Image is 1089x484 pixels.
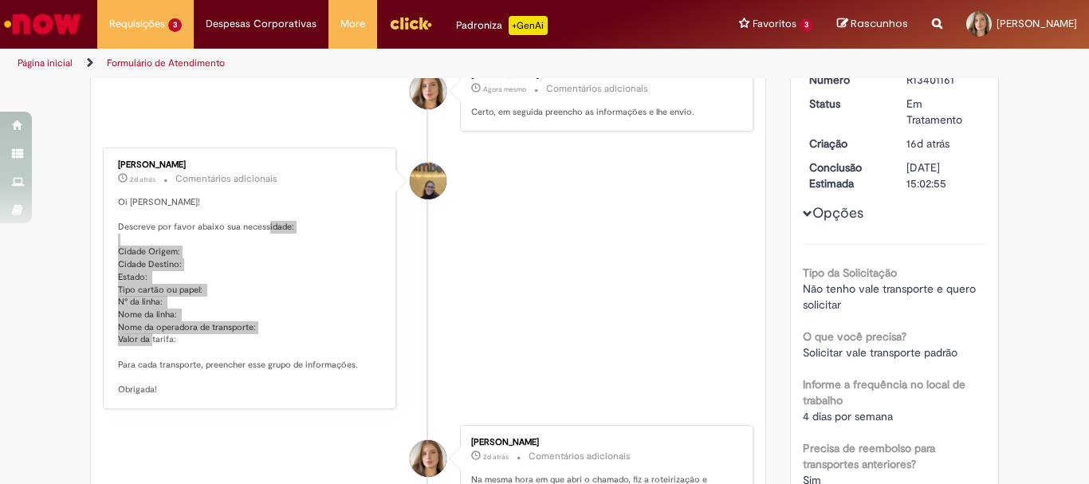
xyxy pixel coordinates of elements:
[803,281,979,312] span: Não tenho vale transporte e quero solicitar
[410,440,446,477] div: Sofia Hartwig Beilfuss
[906,136,949,151] time: 12/08/2025 08:55:20
[168,18,182,32] span: 3
[509,16,548,35] p: +GenAi
[797,159,895,191] dt: Conclusão Estimada
[797,72,895,88] dt: Número
[906,136,949,151] span: 16d atrás
[851,16,908,31] span: Rascunhos
[206,16,316,32] span: Despesas Corporativas
[803,441,935,471] b: Precisa de reembolso para transportes anteriores?
[803,266,897,280] b: Tipo da Solicitação
[389,11,432,35] img: click_logo_yellow_360x200.png
[456,16,548,35] div: Padroniza
[906,96,981,128] div: Em Tratamento
[471,106,737,119] p: Certo, em seguida preencho as informações e lhe envio.
[906,159,981,191] div: [DATE] 15:02:55
[483,452,509,462] span: 2d atrás
[175,172,277,186] small: Comentários adicionais
[18,57,73,69] a: Página inicial
[2,8,84,40] img: ServiceNow
[837,17,908,32] a: Rascunhos
[753,16,796,32] span: Favoritos
[997,17,1077,30] span: [PERSON_NAME]
[797,96,895,112] dt: Status
[118,160,383,170] div: [PERSON_NAME]
[546,82,648,96] small: Comentários adicionais
[130,175,155,184] time: 26/08/2025 13:23:40
[340,16,365,32] span: More
[483,452,509,462] time: 26/08/2025 09:58:51
[118,196,383,396] p: Oi [PERSON_NAME]! Descreve por favor abaixo sua necessidade: Cidade Origem: Cidade Destino: Estad...
[803,345,957,360] span: Solicitar vale transporte padrão
[410,163,446,199] div: Amanda De Campos Gomes Do Nascimento
[471,438,737,447] div: [PERSON_NAME]
[12,49,714,78] ul: Trilhas de página
[483,85,526,94] span: Agora mesmo
[483,85,526,94] time: 28/08/2025 08:30:23
[803,409,893,423] span: 4 dias por semana
[803,329,906,344] b: O que você precisa?
[109,16,165,32] span: Requisições
[529,450,631,463] small: Comentários adicionais
[797,136,895,151] dt: Criação
[800,18,813,32] span: 3
[803,377,965,407] b: Informe a frequência no local de trabalho
[107,57,225,69] a: Formulário de Atendimento
[410,73,446,109] div: Sofia Hartwig Beilfuss
[130,175,155,184] span: 2d atrás
[906,136,981,151] div: 12/08/2025 08:55:20
[906,72,981,88] div: R13401161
